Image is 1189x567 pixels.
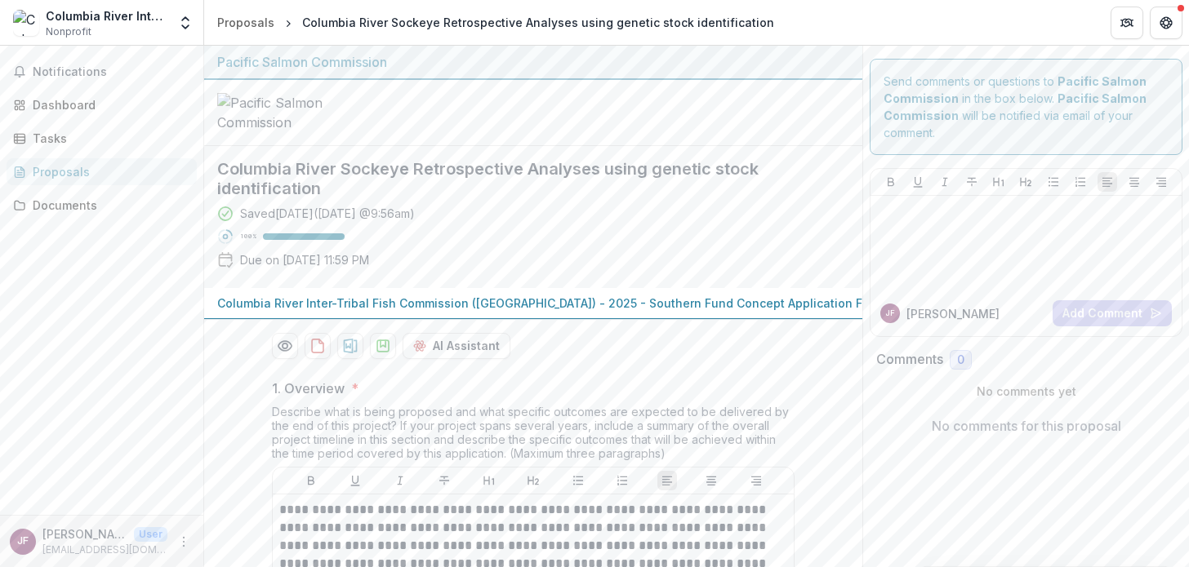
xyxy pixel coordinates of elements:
button: Bold [301,471,321,490]
a: Dashboard [7,91,197,118]
button: Italicize [935,172,955,192]
div: Dashboard [33,96,184,113]
button: Heading 1 [479,471,499,490]
button: More [174,532,194,551]
div: Proposals [33,163,184,180]
button: Underline [345,471,365,490]
button: Underline [908,172,928,192]
button: Bold [881,172,901,192]
div: Tasks [33,130,184,147]
div: Columbia River Inter-Tribal Fish Commission ([GEOGRAPHIC_DATA]) [46,7,167,24]
button: Heading 2 [523,471,543,490]
div: Jeff Fryer [885,309,895,317]
nav: breadcrumb [211,11,781,34]
button: Align Left [657,471,677,490]
p: [PERSON_NAME] [906,305,1000,322]
div: Send comments or questions to in the box below. will be notified via email of your comment. [870,59,1182,155]
button: Ordered List [1071,172,1090,192]
button: Strike [962,172,982,192]
a: Proposals [7,158,197,185]
div: Proposals [217,14,274,31]
span: Nonprofit [46,24,91,39]
button: Align Center [701,471,721,490]
button: Align Center [1124,172,1144,192]
div: Documents [33,197,184,214]
p: Columbia River Inter-Tribal Fish Commission ([GEOGRAPHIC_DATA]) - 2025 - Southern Fund Concept Ap... [217,295,915,312]
p: [EMAIL_ADDRESS][DOMAIN_NAME] [42,543,167,557]
button: Ordered List [612,471,632,490]
button: Italicize [390,471,410,490]
p: 1. Overview [272,379,345,398]
span: Notifications [33,65,190,79]
button: download-proposal [370,333,396,359]
button: Open entity switcher [174,7,197,39]
div: Describe what is being proposed and what specific outcomes are expected to be delivered by the en... [272,405,795,467]
button: Align Right [746,471,766,490]
div: Pacific Salmon Commission [217,52,849,72]
a: Tasks [7,125,197,152]
p: [PERSON_NAME] [42,525,127,543]
button: Heading 1 [989,172,1009,192]
button: Align Left [1098,172,1117,192]
button: Partners [1111,7,1143,39]
div: Saved [DATE] ( [DATE] @ 9:56am ) [240,205,415,222]
button: download-proposal [337,333,363,359]
a: Documents [7,192,197,219]
div: Jeff Fryer [17,536,29,547]
p: No comments yet [876,383,1176,400]
button: Heading 2 [1016,172,1035,192]
button: Get Help [1150,7,1182,39]
p: 100 % [240,231,256,242]
p: User [134,527,167,542]
button: Align Right [1151,172,1171,192]
button: Bullet List [1044,172,1063,192]
img: Columbia River Inter-Tribal Fish Commission (Portland) [13,10,39,36]
p: No comments for this proposal [932,416,1121,436]
button: AI Assistant [403,333,510,359]
div: Columbia River Sockeye Retrospective Analyses using genetic stock identification [302,14,774,31]
button: Strike [434,471,454,490]
p: Due on [DATE] 11:59 PM [240,251,369,268]
button: Bullet List [568,471,588,490]
button: Notifications [7,59,197,85]
h2: Comments [876,352,943,367]
img: Pacific Salmon Commission [217,93,381,132]
span: 0 [957,353,964,367]
button: download-proposal [305,333,331,359]
button: Add Comment [1053,300,1172,326]
h2: Columbia River Sockeye Retrospective Analyses using genetic stock identification [217,159,823,198]
a: Proposals [211,11,281,34]
button: Preview cbce9120-cc03-4ba3-a8da-1f5ec398a096-0.pdf [272,333,298,359]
